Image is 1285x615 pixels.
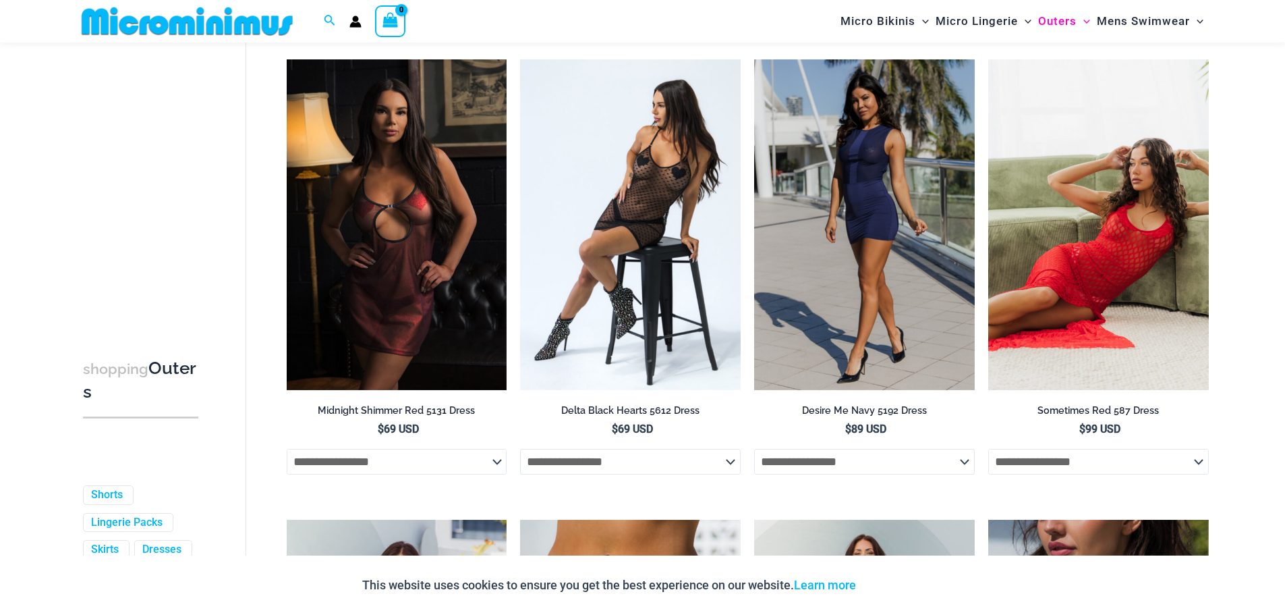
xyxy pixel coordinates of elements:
img: Sometimes Red 587 Dress 09 [988,59,1209,390]
a: Search icon link [324,13,336,30]
nav: Site Navigation [835,2,1209,41]
a: Mens SwimwearMenu ToggleMenu Toggle [1093,4,1207,38]
a: Shorts [91,488,123,502]
a: Delta Black Hearts 5612 Dress 05Delta Black Hearts 5612 Dress 04Delta Black Hearts 5612 Dress 04 [520,59,741,390]
img: Delta Black Hearts 5612 Dress 05 [520,59,741,390]
bdi: 69 USD [612,423,653,435]
p: This website uses cookies to ensure you get the best experience on our website. [362,575,856,595]
a: View Shopping Cart, empty [375,5,406,36]
a: Dresses [142,543,181,558]
a: Micro BikinisMenu ToggleMenu Toggle [837,4,932,38]
iframe: TrustedSite Certified [83,45,204,315]
span: Micro Bikinis [840,4,915,38]
bdi: 89 USD [845,423,886,435]
h2: Midnight Shimmer Red 5131 Dress [287,404,507,417]
h3: Outers [83,357,198,404]
span: Menu Toggle [1077,4,1090,38]
span: Outers [1038,4,1077,38]
bdi: 99 USD [1079,423,1120,435]
span: $ [612,423,618,435]
h2: Delta Black Hearts 5612 Dress [520,404,741,417]
span: Menu Toggle [1190,4,1203,38]
a: Desire Me Navy 5192 Dress [754,404,975,422]
a: Midnight Shimmer Red 5131 Dress [287,404,507,422]
span: Menu Toggle [1018,4,1031,38]
a: Lingerie Packs [91,516,163,530]
span: Micro Lingerie [936,4,1018,38]
img: Midnight Shimmer Red 5131 Dress 03v3 [287,59,507,390]
a: Micro LingerieMenu ToggleMenu Toggle [932,4,1035,38]
a: Sometimes Red 587 Dress [988,404,1209,422]
a: Midnight Shimmer Red 5131 Dress 03v3Midnight Shimmer Red 5131 Dress 05Midnight Shimmer Red 5131 D... [287,59,507,390]
a: Account icon link [349,16,362,28]
h2: Sometimes Red 587 Dress [988,404,1209,417]
a: Sometimes Red 587 Dress 10Sometimes Red 587 Dress 09Sometimes Red 587 Dress 09 [988,59,1209,390]
span: $ [845,423,851,435]
span: Menu Toggle [915,4,929,38]
bdi: 69 USD [378,423,419,435]
a: Skirts [91,543,119,558]
span: $ [1079,423,1085,435]
a: OutersMenu ToggleMenu Toggle [1035,4,1093,38]
span: $ [378,423,384,435]
a: Delta Black Hearts 5612 Dress [520,404,741,422]
h2: Desire Me Navy 5192 Dress [754,404,975,417]
img: Desire Me Navy 5192 Dress 11 [754,59,975,390]
a: Learn more [794,578,856,592]
span: Mens Swimwear [1097,4,1190,38]
img: MM SHOP LOGO FLAT [76,6,298,36]
button: Accept [866,569,923,601]
a: Desire Me Navy 5192 Dress 11Desire Me Navy 5192 Dress 09Desire Me Navy 5192 Dress 09 [754,59,975,390]
span: shopping [83,360,148,377]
